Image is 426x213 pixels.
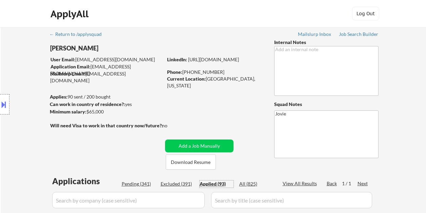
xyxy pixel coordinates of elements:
div: ← Return to /applysquad [49,32,108,37]
button: Log Out [352,7,379,20]
a: Job Search Builder [339,31,379,38]
input: Search by company (case sensitive) [52,192,205,208]
a: Mailslurp Inbox [298,31,332,38]
div: Excluded (391) [161,180,195,187]
div: Pending (341) [122,180,156,187]
div: View All Results [283,180,319,187]
div: [GEOGRAPHIC_DATA], [US_STATE] [167,76,263,89]
a: ← Return to /applysquad [49,31,108,38]
div: Squad Notes [274,101,379,108]
div: ApplyAll [50,8,90,20]
div: 1 / 1 [342,180,358,187]
strong: Phone: [167,69,182,75]
div: Internal Notes [274,39,379,46]
button: Download Resume [166,154,216,170]
div: Applications [52,177,119,185]
div: Next [358,180,368,187]
input: Search by title (case sensitive) [211,192,372,208]
div: Job Search Builder [339,32,379,37]
div: Back [327,180,338,187]
a: [URL][DOMAIN_NAME] [188,57,239,62]
div: Mailslurp Inbox [298,32,332,37]
div: All (825) [239,180,273,187]
strong: LinkedIn: [167,57,187,62]
div: Applied (93) [200,180,234,187]
strong: Current Location: [167,76,206,82]
div: [PHONE_NUMBER] [167,69,263,76]
button: Add a Job Manually [165,140,234,152]
div: no [162,122,181,129]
